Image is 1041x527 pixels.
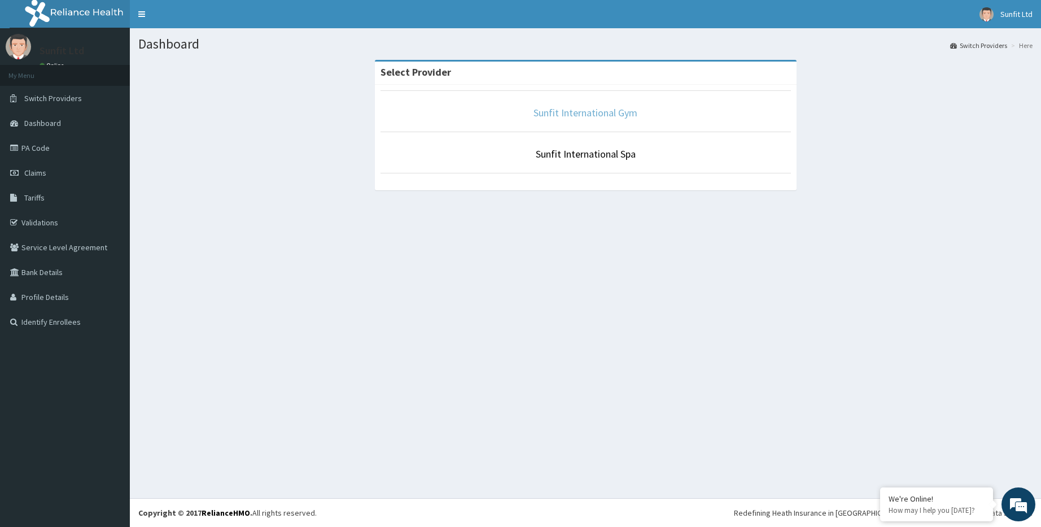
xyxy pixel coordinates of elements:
[536,147,636,160] a: Sunfit International Spa
[24,193,45,203] span: Tariffs
[533,106,637,119] a: Sunfit International Gym
[130,498,1041,527] footer: All rights reserved.
[889,494,985,504] div: We're Online!
[24,168,46,178] span: Claims
[24,93,82,103] span: Switch Providers
[380,66,451,79] strong: Select Provider
[979,7,994,21] img: User Image
[950,41,1007,50] a: Switch Providers
[138,508,252,518] strong: Copyright © 2017 .
[40,62,67,69] a: Online
[889,506,985,515] p: How may I help you today?
[1008,41,1033,50] li: Here
[734,507,1033,519] div: Redefining Heath Insurance in [GEOGRAPHIC_DATA] using Telemedicine and Data Science!
[1000,9,1033,19] span: Sunfit Ltd
[24,118,61,128] span: Dashboard
[6,34,31,59] img: User Image
[138,37,1033,51] h1: Dashboard
[40,46,84,56] p: Sunfit Ltd
[202,508,250,518] a: RelianceHMO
